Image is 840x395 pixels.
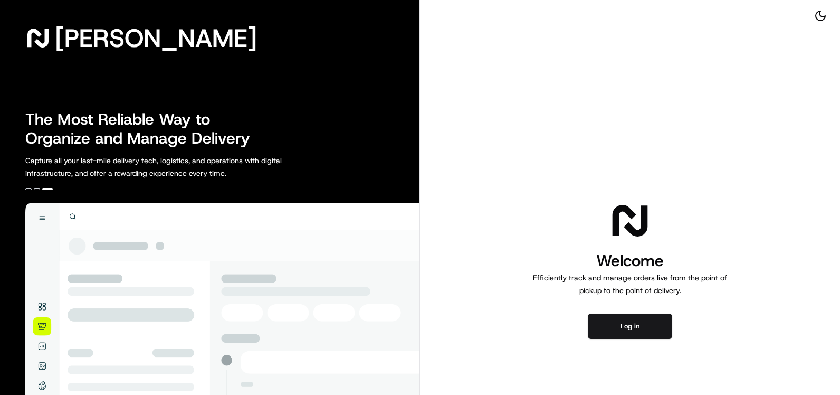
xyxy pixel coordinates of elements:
p: Capture all your last-mile delivery tech, logistics, and operations with digital infrastructure, ... [25,154,329,180]
p: Efficiently track and manage orders live from the point of pickup to the point of delivery. [529,271,731,297]
span: [PERSON_NAME] [55,27,257,49]
h2: The Most Reliable Way to Organize and Manage Delivery [25,110,262,148]
h1: Welcome [529,250,731,271]
button: Log in [588,314,672,339]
